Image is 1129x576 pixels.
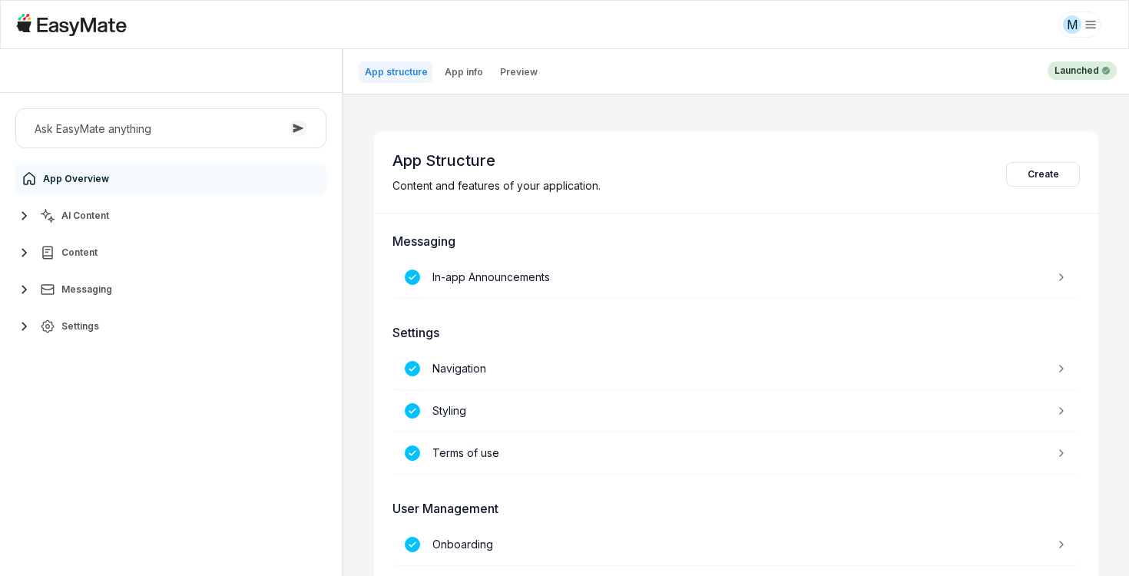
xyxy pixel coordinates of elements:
p: In-app Announcements [432,269,550,286]
p: Launched [1055,64,1099,78]
button: AI Content [15,200,326,231]
div: M [1063,15,1081,34]
a: In-app Announcements [392,257,1080,299]
p: Styling [432,402,466,419]
p: Preview [500,66,538,78]
p: App info [445,66,483,78]
h3: Settings [392,323,1080,342]
p: Terms of use [432,445,499,462]
a: Navigation [392,348,1080,390]
button: Create [1006,162,1080,187]
a: Onboarding [392,524,1080,566]
button: Messaging [15,274,326,305]
span: AI Content [61,210,109,222]
a: App Overview [15,164,326,194]
a: Terms of use [392,432,1080,475]
p: Content and features of your application. [392,177,601,194]
button: Settings [15,311,326,342]
h3: Messaging [392,232,1080,250]
p: App Structure [392,150,601,171]
span: Content [61,247,98,259]
p: App structure [365,66,428,78]
span: Settings [61,320,99,333]
button: Content [15,237,326,268]
p: Navigation [432,360,486,377]
button: Ask EasyMate anything [15,108,326,148]
span: Messaging [61,283,112,296]
p: Onboarding [432,536,493,553]
a: Styling [392,390,1080,432]
span: App Overview [43,173,109,185]
h3: User Management [392,499,1080,518]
